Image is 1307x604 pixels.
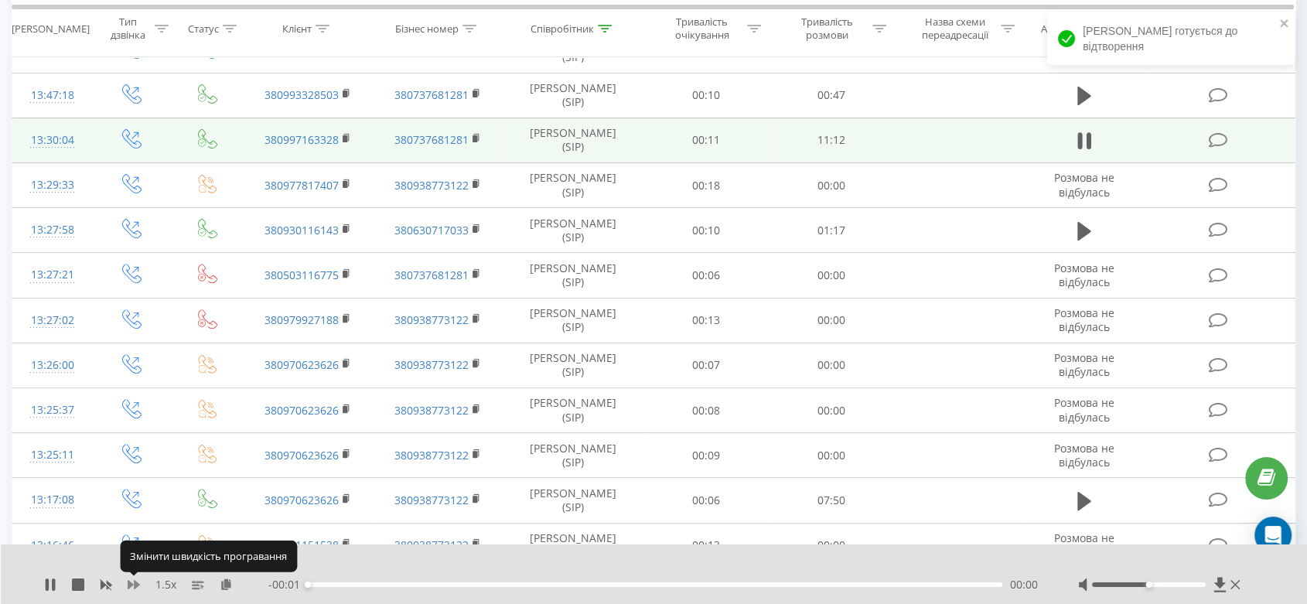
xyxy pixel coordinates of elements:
[264,223,339,237] a: 380930116143
[643,388,769,433] td: 00:08
[769,433,894,478] td: 00:00
[264,132,339,147] a: 380997163328
[643,343,769,387] td: 00:07
[1054,441,1114,469] span: Розмова не відбулась
[1279,17,1290,32] button: close
[1145,582,1152,588] div: Accessibility label
[394,537,469,552] a: 380938773122
[643,253,769,298] td: 00:06
[643,163,769,208] td: 00:18
[264,357,339,372] a: 380970623626
[394,312,469,327] a: 380938773122
[264,448,339,462] a: 380970623626
[28,350,77,380] div: 13:26:00
[28,260,77,290] div: 13:27:21
[643,208,769,253] td: 00:10
[28,485,77,515] div: 13:17:08
[786,16,868,43] div: Тривалість розмови
[264,493,339,507] a: 380970623626
[914,16,997,43] div: Назва схеми переадресації
[394,87,469,102] a: 380737681281
[1054,531,1114,559] span: Розмова не відбулась
[28,395,77,425] div: 13:25:37
[28,170,77,200] div: 13:29:33
[503,298,643,343] td: [PERSON_NAME] (SIP)
[264,312,339,327] a: 380979927188
[28,531,77,561] div: 13:16:46
[503,163,643,208] td: [PERSON_NAME] (SIP)
[660,16,743,43] div: Тривалість очікування
[769,73,894,118] td: 00:47
[503,118,643,162] td: [PERSON_NAME] (SIP)
[394,268,469,282] a: 380737681281
[643,433,769,478] td: 00:09
[503,523,643,568] td: [PERSON_NAME] (SIP)
[503,433,643,478] td: [PERSON_NAME] (SIP)
[503,478,643,523] td: [PERSON_NAME] (SIP)
[643,478,769,523] td: 00:06
[1010,577,1038,592] span: 00:00
[394,493,469,507] a: 380938773122
[1054,261,1114,289] span: Розмова не відбулась
[264,537,339,552] a: 380981151538
[188,22,219,36] div: Статус
[531,22,594,36] div: Співробітник
[394,223,469,237] a: 380630717033
[769,523,894,568] td: 00:00
[503,343,643,387] td: [PERSON_NAME] (SIP)
[268,577,308,592] span: - 00:01
[769,208,894,253] td: 01:17
[1054,350,1114,379] span: Розмова не відбулась
[394,448,469,462] a: 380938773122
[769,118,894,162] td: 11:12
[155,577,176,592] span: 1.5 x
[1254,517,1292,554] div: Open Intercom Messenger
[264,87,339,102] a: 380993328503
[394,178,469,193] a: 380938773122
[1041,22,1138,36] div: Аудіозапис розмови
[28,215,77,245] div: 13:27:58
[12,22,90,36] div: [PERSON_NAME]
[264,178,339,193] a: 380977817407
[394,132,469,147] a: 380737681281
[305,582,311,588] div: Accessibility label
[394,403,469,418] a: 380938773122
[503,73,643,118] td: [PERSON_NAME] (SIP)
[106,16,151,43] div: Тип дзвінка
[28,440,77,470] div: 13:25:11
[1054,170,1114,199] span: Розмова не відбулась
[394,357,469,372] a: 380938773122
[282,22,312,36] div: Клієнт
[643,298,769,343] td: 00:13
[1054,395,1114,424] span: Розмова не відбулась
[643,118,769,162] td: 00:11
[769,343,894,387] td: 00:00
[769,478,894,523] td: 07:50
[395,22,459,36] div: Бізнес номер
[643,73,769,118] td: 00:10
[264,403,339,418] a: 380970623626
[769,388,894,433] td: 00:00
[769,298,894,343] td: 00:00
[643,523,769,568] td: 00:13
[769,163,894,208] td: 00:00
[28,125,77,155] div: 13:30:04
[120,541,297,572] div: Змінити швидкість програвання
[769,253,894,298] td: 00:00
[503,388,643,433] td: [PERSON_NAME] (SIP)
[28,80,77,111] div: 13:47:18
[28,305,77,336] div: 13:27:02
[1047,12,1295,65] div: [PERSON_NAME] готується до відтворення
[503,208,643,253] td: [PERSON_NAME] (SIP)
[264,268,339,282] a: 380503116775
[1054,305,1114,334] span: Розмова не відбулась
[503,253,643,298] td: [PERSON_NAME] (SIP)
